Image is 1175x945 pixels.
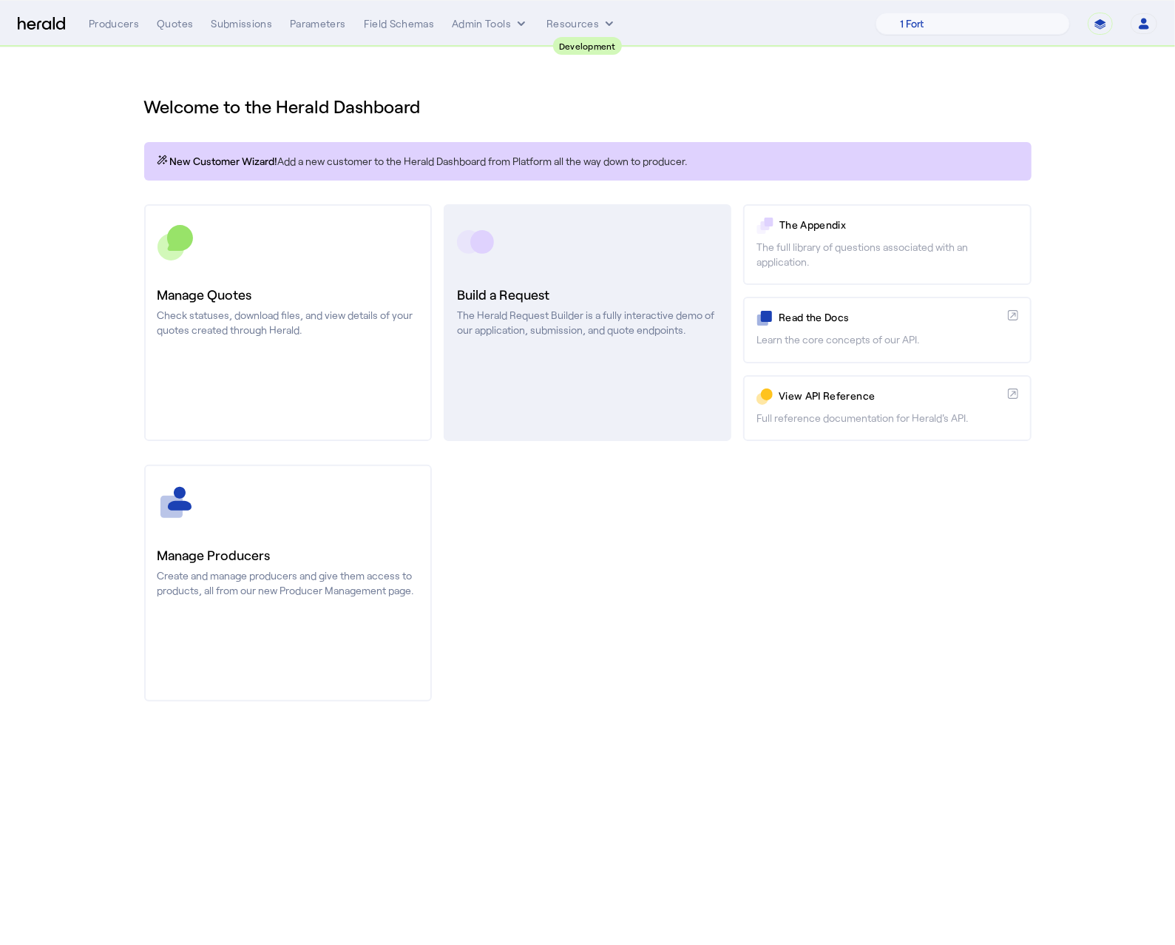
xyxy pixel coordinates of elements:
h3: Build a Request [457,284,718,305]
div: Submissions [211,16,272,31]
div: Development [553,37,622,55]
p: Learn the core concepts of our API. [756,332,1017,347]
div: Field Schemas [364,16,435,31]
p: Read the Docs [779,310,1001,325]
p: View API Reference [779,389,1001,403]
a: The AppendixThe full library of questions associated with an application. [743,204,1031,285]
span: New Customer Wizard! [170,154,278,169]
p: Full reference documentation for Herald's API. [756,411,1017,426]
button: internal dropdown menu [452,16,529,31]
p: The Herald Request Builder is a fully interactive demo of our application, submission, and quote ... [457,308,718,337]
div: Parameters [290,16,346,31]
p: The Appendix [779,218,1017,232]
h1: Welcome to the Herald Dashboard [144,95,1032,118]
p: Add a new customer to the Herald Dashboard from Platform all the way down to producer. [156,154,1020,169]
a: Build a RequestThe Herald Request Builder is a fully interactive demo of our application, submiss... [444,204,731,441]
a: Read the DocsLearn the core concepts of our API. [743,297,1031,363]
a: Manage ProducersCreate and manage producers and give them access to products, all from our new Pr... [144,465,432,702]
a: View API ReferenceFull reference documentation for Herald's API. [743,375,1031,441]
button: Resources dropdown menu [546,16,617,31]
p: The full library of questions associated with an application. [756,240,1017,269]
div: Quotes [157,16,193,31]
a: Manage QuotesCheck statuses, download files, and view details of your quotes created through Herald. [144,204,432,441]
div: Producers [89,16,139,31]
h3: Manage Producers [158,545,419,565]
p: Check statuses, download files, and view details of your quotes created through Herald. [158,308,419,337]
h3: Manage Quotes [158,284,419,305]
img: Herald Logo [18,17,65,31]
p: Create and manage producers and give them access to products, all from our new Producer Managemen... [158,568,419,598]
